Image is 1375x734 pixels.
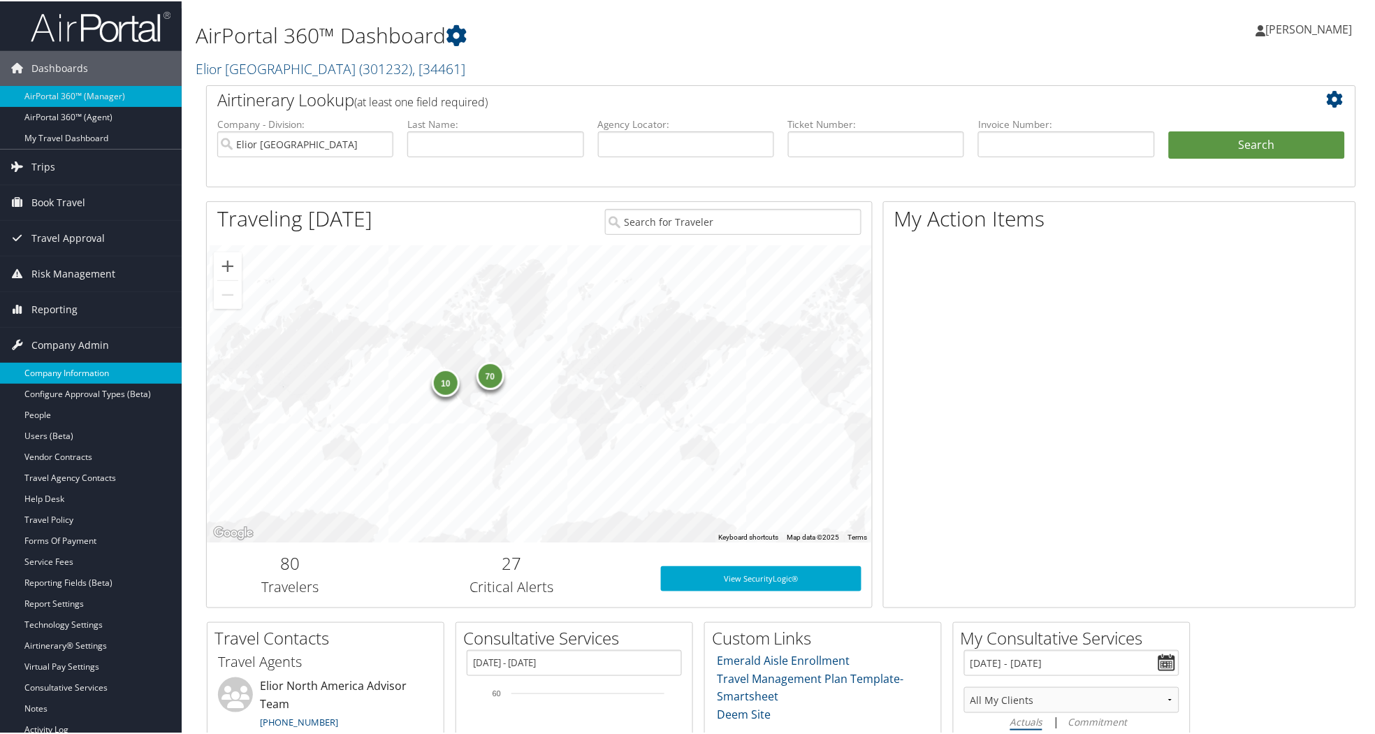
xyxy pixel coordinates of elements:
a: [PHONE_NUMBER] [260,714,338,727]
img: airportal-logo.png [31,9,170,42]
label: Company - Division: [217,116,393,130]
label: Invoice Number: [978,116,1154,130]
a: Emerald Aisle Enrollment [718,652,850,667]
a: Deem Site [718,705,771,721]
span: Dashboards [31,50,88,85]
button: Zoom in [214,251,242,279]
span: Book Travel [31,184,85,219]
h2: Consultative Services [463,625,692,649]
span: ( 301232 ) [359,58,412,77]
div: | [964,712,1179,729]
a: [PERSON_NAME] [1256,7,1367,49]
h2: 27 [384,550,640,574]
span: Risk Management [31,255,115,290]
h1: Traveling [DATE] [217,203,372,232]
i: Commitment [1068,714,1128,727]
span: [PERSON_NAME] [1266,20,1353,36]
span: Trips [31,148,55,183]
a: Terms (opens in new tab) [848,532,868,540]
button: Search [1169,130,1345,158]
button: Keyboard shortcuts [719,531,779,541]
h2: Travel Contacts [214,625,444,649]
span: (at least one field required) [354,93,488,108]
label: Ticket Number: [788,116,964,130]
span: Travel Approval [31,220,105,254]
div: 70 [476,361,504,389]
a: View SecurityLogic® [661,565,861,590]
a: Elior [GEOGRAPHIC_DATA] [196,58,465,77]
h3: Critical Alerts [384,576,640,596]
a: Open this area in Google Maps (opens a new window) [210,523,256,541]
h1: AirPortal 360™ Dashboard [196,20,976,49]
h2: My Consultative Services [961,625,1190,649]
label: Agency Locator: [598,116,774,130]
h2: Airtinerary Lookup [217,87,1249,110]
h3: Travelers [217,576,363,596]
input: Search for Traveler [605,208,861,233]
label: Last Name: [407,116,583,130]
h1: My Action Items [884,203,1355,232]
span: Reporting [31,291,78,326]
span: Map data ©2025 [787,532,840,540]
a: Travel Management Plan Template- Smartsheet [718,670,904,703]
button: Zoom out [214,280,242,308]
span: Company Admin [31,326,109,361]
h2: Custom Links [712,625,941,649]
div: 10 [432,368,460,396]
i: Actuals [1010,714,1042,727]
span: , [ 34461 ] [412,58,465,77]
img: Google [210,523,256,541]
h2: 80 [217,550,363,574]
tspan: 60 [493,688,501,696]
h3: Travel Agents [218,651,433,670]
